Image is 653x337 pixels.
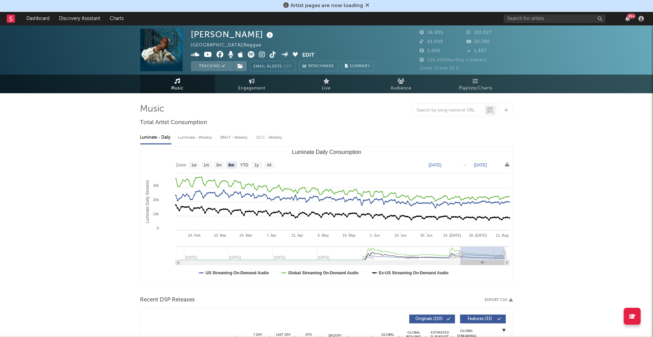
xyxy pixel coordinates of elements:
text: 21. Apr [291,233,303,237]
text: Luminate Daily Consumption [292,149,361,155]
text: Zoom [176,163,186,168]
span: 1,467 [466,49,487,53]
text: 10k [153,212,159,216]
span: 50,700 [466,40,490,44]
span: Benchmark [309,62,334,71]
text: 1m [203,163,209,168]
span: Engagement [239,84,266,93]
div: [GEOGRAPHIC_DATA] | Reggae [191,41,269,49]
text: 16. Jun [394,233,407,237]
text: Ex-US Streaming On-Demand Audio [379,271,449,275]
span: Music [171,84,184,93]
button: Summary [342,61,374,71]
span: 156,095 Monthly Listeners [420,58,487,62]
text: 0 [157,226,159,230]
a: Engagement [215,75,289,93]
span: Playlists/Charts [459,84,492,93]
text: [DATE] [495,255,507,259]
input: Search by song name or URL [413,108,485,113]
button: Edit [302,51,314,60]
text: 30k [153,183,159,187]
span: Originals ( 210 ) [414,317,445,321]
text: 3m [216,163,222,168]
text: 5. May [318,233,329,237]
button: Email AlertsOff [250,61,296,71]
span: 110,027 [466,31,492,35]
svg: Luminate Daily Consumption [141,146,513,282]
span: 1,400 [420,49,441,53]
div: BMAT - Weekly [221,132,249,143]
span: Jump Score: 55.0 [420,66,460,71]
div: [PERSON_NAME] [191,29,275,40]
text: 1y [254,163,259,168]
text: 24. Feb [188,233,200,237]
span: Features ( 33 ) [465,317,496,321]
button: Tracking [191,61,233,71]
text: 20k [153,198,159,202]
text: 2. Jun [370,233,380,237]
text: 11. Aug [496,233,508,237]
button: Export CSV [485,298,513,302]
button: Originals(210) [409,315,455,323]
a: Benchmark [299,61,338,71]
text: All [267,163,271,168]
span: Summary [350,64,370,68]
input: Search for artists [504,15,606,23]
a: Audience [364,75,438,93]
text: 1w [191,163,197,168]
div: OCC - Weekly [256,132,283,143]
text: 7. Apr [267,233,277,237]
a: Live [289,75,364,93]
span: Dismiss [366,3,370,8]
a: Music [140,75,215,93]
span: Artist pages are now loading [291,3,364,8]
button: 99+ [625,16,630,21]
span: 81,000 [420,40,444,44]
a: Dashboard [22,12,54,25]
text: YTD [240,163,248,168]
span: 36,905 [420,31,444,35]
text: Luminate Daily Streams [145,180,149,223]
text: [DATE] [474,163,487,167]
text: 28. [DATE] [469,233,487,237]
text: US Streaming On-Demand Audio [206,271,269,275]
text: 10. Mar [213,233,226,237]
text: 24. Mar [239,233,252,237]
text: 6m [228,163,234,168]
div: Luminate - Weekly [178,132,214,143]
text: 14. [DATE] [443,233,461,237]
em: Off [284,65,292,68]
text: Global Streaming On-Demand Audio [288,271,359,275]
div: 99 + [627,14,636,19]
span: Recent DSP Releases [140,296,195,304]
text: 19. May [342,233,356,237]
div: Luminate - Daily [140,132,171,143]
text: 30. Jun [420,233,432,237]
a: Charts [105,12,128,25]
span: Live [322,84,331,93]
span: Total Artist Consumption [140,119,207,127]
a: Discovery Assistant [54,12,105,25]
a: Playlists/Charts [438,75,513,93]
button: Features(33) [460,315,506,323]
span: Audience [391,84,411,93]
text: [DATE] [429,163,442,167]
text: → [463,163,467,167]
